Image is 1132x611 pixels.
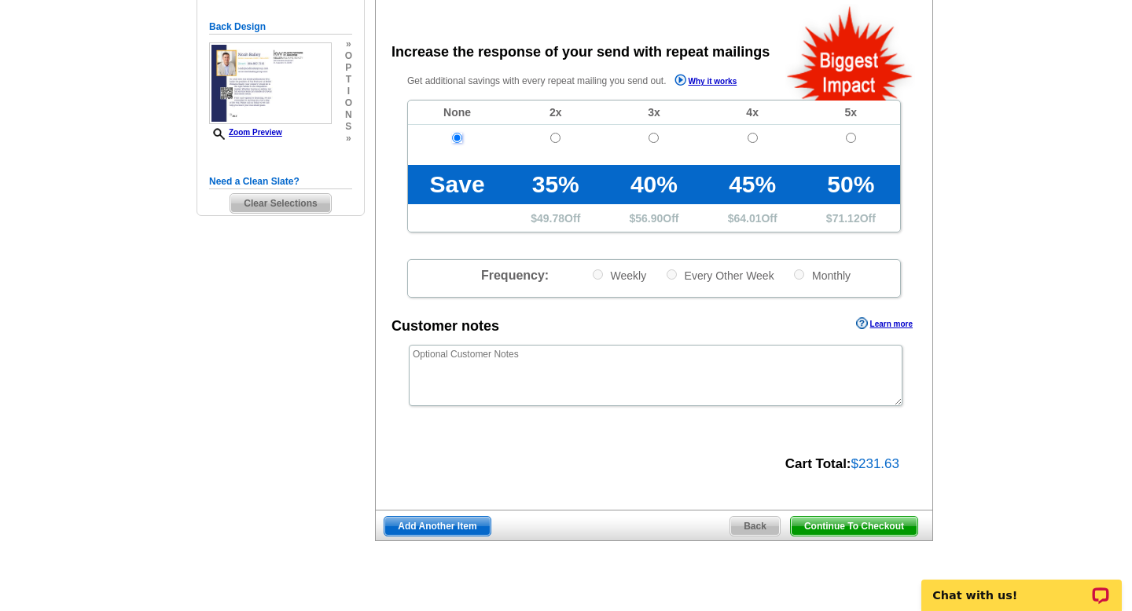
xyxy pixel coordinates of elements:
[794,269,804,280] input: Monthly
[345,133,352,145] span: »
[667,269,677,280] input: Every Other Week
[384,516,491,536] a: Add Another Item
[802,101,900,125] td: 5x
[851,456,899,471] span: $231.63
[605,165,703,204] td: 40%
[506,165,605,204] td: 35%
[674,74,737,90] a: Why it works
[506,101,605,125] td: 2x
[832,212,860,225] span: 71.12
[785,456,851,471] strong: Cart Total:
[704,165,802,204] td: 45%
[730,517,780,536] span: Back
[408,101,506,125] td: None
[730,516,781,536] a: Back
[635,212,663,225] span: 56.90
[209,174,352,189] h5: Need a Clean Slate?
[481,269,549,282] span: Frequency:
[704,101,802,125] td: 4x
[802,204,900,232] td: $ Off
[391,316,499,337] div: Customer notes
[345,74,352,86] span: t
[345,62,352,74] span: p
[911,562,1132,611] iframe: LiveChat chat widget
[345,86,352,97] span: i
[791,517,917,536] span: Continue To Checkout
[605,204,703,232] td: $ Off
[345,121,352,133] span: s
[856,317,913,330] a: Learn more
[733,212,761,225] span: 64.01
[209,20,352,35] h5: Back Design
[209,42,332,124] img: small-thumb.jpg
[345,109,352,121] span: n
[665,268,774,283] label: Every Other Week
[591,268,647,283] label: Weekly
[593,269,603,280] input: Weekly
[605,101,703,125] td: 3x
[792,268,851,283] label: Monthly
[408,165,506,204] td: Save
[506,204,605,232] td: $ Off
[345,50,352,62] span: o
[785,4,915,101] img: biggestImpact.png
[230,194,330,213] span: Clear Selections
[345,97,352,109] span: o
[704,204,802,232] td: $ Off
[345,38,352,50] span: »
[802,165,900,204] td: 50%
[537,212,564,225] span: 49.78
[209,128,282,137] a: Zoom Preview
[407,72,770,90] p: Get additional savings with every repeat mailing you send out.
[384,517,490,536] span: Add Another Item
[391,42,770,63] div: Increase the response of your send with repeat mailings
